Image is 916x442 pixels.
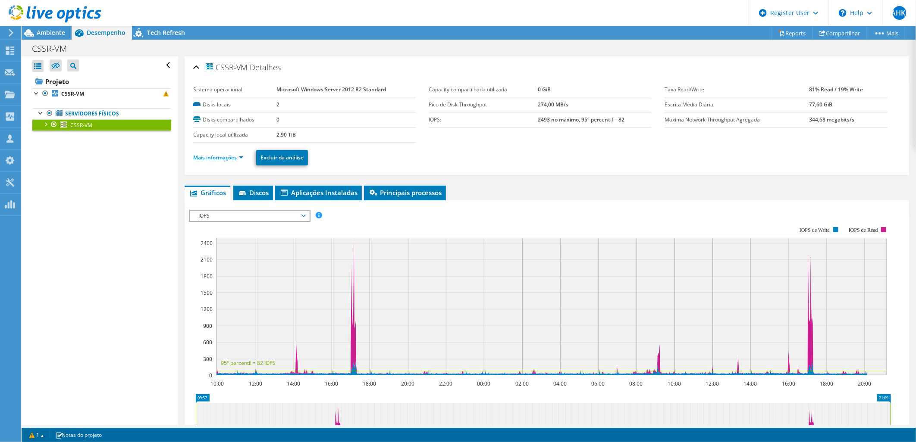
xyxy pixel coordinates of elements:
a: Notas do projeto [50,430,108,440]
b: 81% Read / 19% Write [809,86,863,93]
span: Desempenho [87,28,125,37]
text: 600 [203,339,212,346]
label: Taxa Read/Write [665,85,809,94]
a: 1 [23,430,50,440]
a: Excluir da análise [256,150,308,165]
a: Reports [772,26,813,40]
text: IOPS de Read [849,227,878,233]
b: 0 [276,116,279,123]
text: 0 [209,372,212,379]
text: 900 [203,322,212,330]
text: 1500 [201,289,213,296]
text: 14:00 [743,380,757,387]
text: 2100 [201,256,213,263]
text: 300 [203,355,212,363]
b: 0 GiB [538,86,551,93]
span: IOPS [194,211,305,221]
text: 06:00 [591,380,605,387]
b: 2493 no máximo, 95º percentil = 82 [538,116,624,123]
b: Microsoft Windows Server 2012 R2 Standard [276,86,386,93]
b: CSSR-VM [61,90,84,97]
span: Principais processos [368,188,442,197]
label: Disks compartilhados [193,115,276,124]
span: Gráficos [189,188,226,197]
text: 08:00 [629,380,643,387]
label: Capacity compartilhada utilizada [429,85,538,94]
a: Projeto [32,75,171,88]
label: Capacity local utilizada [193,131,276,139]
b: 2 [276,101,279,108]
text: 12:00 [249,380,262,387]
text: 18:00 [820,380,833,387]
span: Aplicações Instaladas [279,188,358,197]
span: AHKJ [893,6,907,20]
text: 04:00 [553,380,567,387]
a: CSSR-VM [32,88,171,100]
text: 22:00 [439,380,452,387]
b: 344,68 megabits/s [809,116,854,123]
span: Detalhes [250,62,281,72]
b: 2,90 TiB [276,131,296,138]
label: Sistema operacional [193,85,276,94]
text: 10:00 [668,380,681,387]
text: 20:00 [401,380,414,387]
text: 18:00 [363,380,376,387]
text: 02:00 [515,380,529,387]
text: 1800 [201,273,213,280]
a: Mais informações [193,154,243,161]
span: CSSR-VM [70,121,92,129]
a: Compartilhar [812,26,867,40]
label: Pico de Disk Throughput [429,100,538,109]
text: 1200 [201,305,213,313]
text: 95° percentil = 82 IOPS [221,359,276,367]
span: Ambiente [37,28,65,37]
span: Discos [238,188,269,197]
a: CSSR-VM [32,119,171,131]
text: 10:00 [210,380,224,387]
text: 00:00 [477,380,490,387]
text: 14:00 [287,380,300,387]
svg: \n [839,9,847,17]
b: 77,60 GiB [809,101,832,108]
h1: CSSR-VM [28,44,80,53]
text: 2400 [201,240,213,247]
text: 16:00 [325,380,338,387]
b: 274,00 MB/s [538,101,568,108]
label: Maxima Network Throughput Agregada [665,115,809,124]
span: CSSR-VM [204,62,248,72]
text: 20:00 [858,380,871,387]
a: Servidores físicos [32,108,171,119]
a: Mais [867,26,905,40]
text: 16:00 [782,380,795,387]
span: Tech Refresh [147,28,185,37]
label: IOPS: [429,115,538,124]
text: 12:00 [706,380,719,387]
label: Escrita Média Diária [665,100,809,109]
text: IOPS de Write [800,227,830,233]
label: Disks locais [193,100,276,109]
